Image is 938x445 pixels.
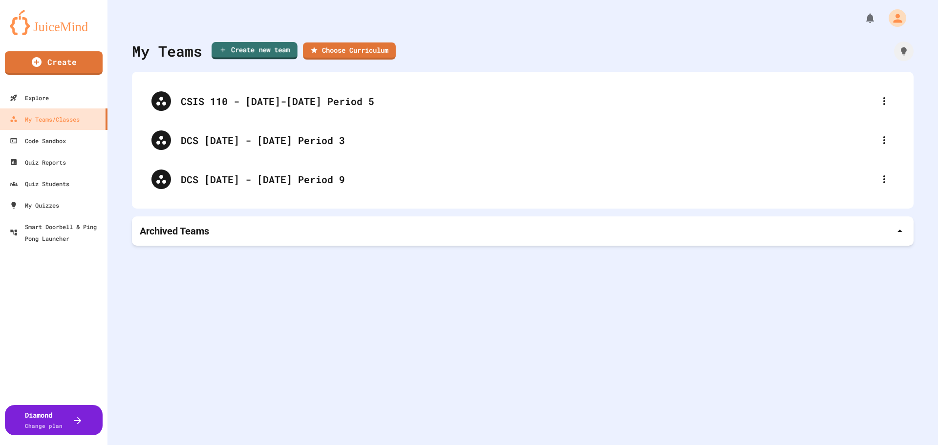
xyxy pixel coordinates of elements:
div: DCS [DATE] - [DATE] Period 9 [181,172,874,187]
a: Choose Curriculum [303,42,396,60]
a: Create new team [212,42,298,60]
img: logo-orange.svg [10,10,98,35]
span: Change plan [25,422,63,429]
iframe: chat widget [897,406,928,435]
p: Archived Teams [140,224,209,238]
div: How it works [894,42,914,61]
iframe: chat widget [857,363,928,405]
div: Quiz Reports [10,156,66,168]
div: My Teams [132,40,202,62]
div: Quiz Students [10,178,69,190]
div: CSIS 110 - [DATE]-[DATE] Period 5 [142,82,904,121]
button: DiamondChange plan [5,405,103,435]
div: My Quizzes [10,199,59,211]
div: DCS [DATE] - [DATE] Period 3 [181,133,874,148]
div: Explore [10,92,49,104]
div: Diamond [25,410,63,430]
div: DCS [DATE] - [DATE] Period 9 [142,160,904,199]
div: My Notifications [846,10,878,26]
a: Create [5,51,103,75]
div: My Teams/Classes [10,113,80,125]
div: Smart Doorbell & Ping Pong Launcher [10,221,104,244]
div: CSIS 110 - [DATE]-[DATE] Period 5 [181,94,874,108]
div: Code Sandbox [10,135,66,147]
div: DCS [DATE] - [DATE] Period 3 [142,121,904,160]
div: My Account [878,7,909,29]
